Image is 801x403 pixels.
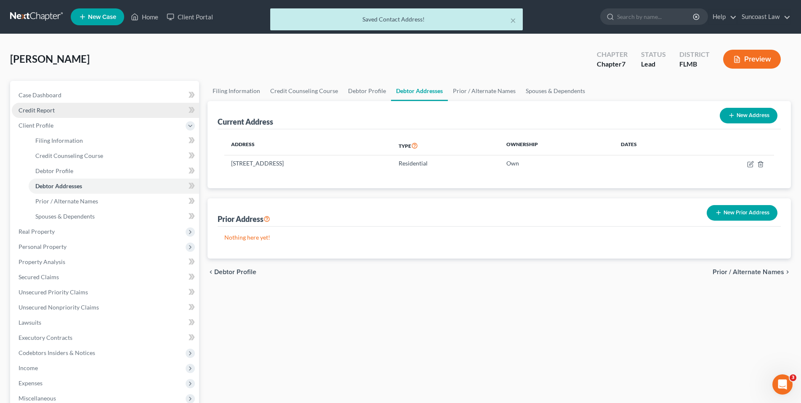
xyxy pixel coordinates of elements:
span: Credit Report [19,107,55,114]
th: Dates [614,136,689,155]
span: Unsecured Nonpriority Claims [19,304,99,311]
a: Prior / Alternate Names [448,81,521,101]
a: Unsecured Nonpriority Claims [12,300,199,315]
span: Secured Claims [19,273,59,280]
button: × [510,15,516,25]
i: chevron_right [784,269,791,275]
a: Filing Information [208,81,265,101]
div: Chapter [597,50,628,59]
div: Status [641,50,666,59]
span: Miscellaneous [19,395,56,402]
th: Ownership [500,136,614,155]
th: Address [224,136,392,155]
span: Spouses & Dependents [35,213,95,220]
span: Unsecured Priority Claims [19,288,88,296]
button: Preview [723,50,781,69]
button: Prior / Alternate Names chevron_right [713,269,791,275]
td: [STREET_ADDRESS] [224,155,392,171]
span: [PERSON_NAME] [10,53,90,65]
td: Residential [392,155,500,171]
div: District [679,50,710,59]
span: Debtor Profile [214,269,256,275]
a: Lawsuits [12,315,199,330]
td: Own [500,155,614,171]
a: Filing Information [29,133,199,148]
span: Debtor Addresses [35,182,82,189]
span: Lawsuits [19,319,41,326]
a: Debtor Profile [29,163,199,179]
span: Credit Counseling Course [35,152,103,159]
a: Debtor Addresses [391,81,448,101]
button: New Prior Address [707,205,777,221]
div: Saved Contact Address! [277,15,516,24]
span: Expenses [19,379,43,387]
span: 3 [790,374,796,381]
a: Credit Counseling Course [29,148,199,163]
span: Prior / Alternate Names [713,269,784,275]
span: Filing Information [35,137,83,144]
a: Executory Contracts [12,330,199,345]
span: Personal Property [19,243,67,250]
a: Case Dashboard [12,88,199,103]
a: Debtor Profile [343,81,391,101]
div: FLMB [679,59,710,69]
i: chevron_left [208,269,214,275]
th: Type [392,136,500,155]
span: Executory Contracts [19,334,72,341]
a: Spouses & Dependents [521,81,590,101]
a: Debtor Addresses [29,179,199,194]
div: Current Address [218,117,273,127]
button: New Address [720,108,777,123]
a: Property Analysis [12,254,199,270]
span: Case Dashboard [19,91,61,99]
span: Codebtors Insiders & Notices [19,349,95,356]
p: Nothing here yet! [224,233,774,242]
iframe: Intercom live chat [772,374,793,395]
span: Prior / Alternate Names [35,197,98,205]
div: Lead [641,59,666,69]
a: Prior / Alternate Names [29,194,199,209]
a: Credit Report [12,103,199,118]
span: Debtor Profile [35,167,73,174]
span: 7 [622,60,625,68]
a: Credit Counseling Course [265,81,343,101]
a: Spouses & Dependents [29,209,199,224]
span: Client Profile [19,122,53,129]
a: Secured Claims [12,270,199,285]
span: Real Property [19,228,55,235]
div: Prior Address [218,214,270,224]
button: chevron_left Debtor Profile [208,269,256,275]
a: Unsecured Priority Claims [12,285,199,300]
span: Property Analysis [19,258,65,265]
span: Income [19,364,38,371]
div: Chapter [597,59,628,69]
